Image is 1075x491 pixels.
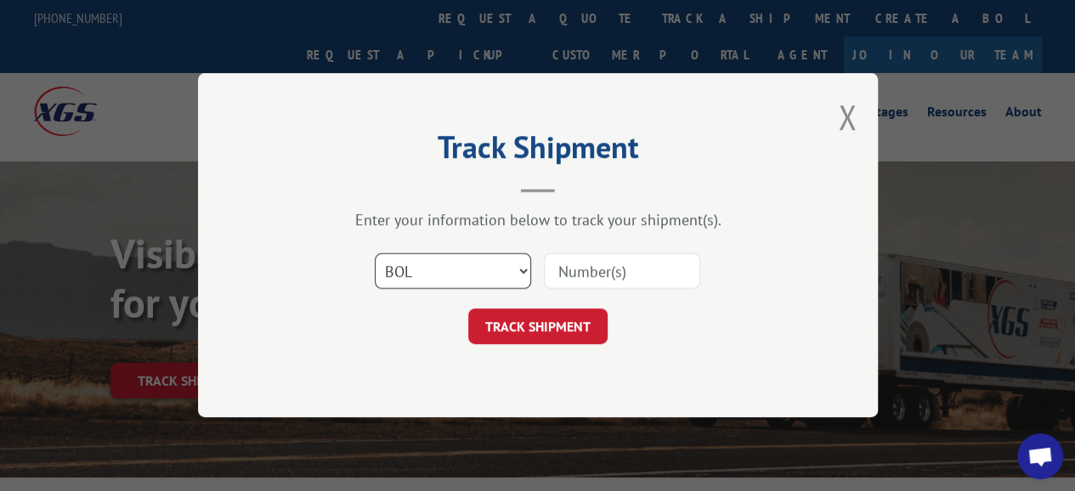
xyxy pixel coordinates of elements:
div: Enter your information below to track your shipment(s). [283,211,793,230]
h2: Track Shipment [283,135,793,167]
button: TRACK SHIPMENT [468,309,608,345]
input: Number(s) [544,254,700,290]
button: Close modal [838,94,857,139]
div: Open chat [1017,433,1063,479]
